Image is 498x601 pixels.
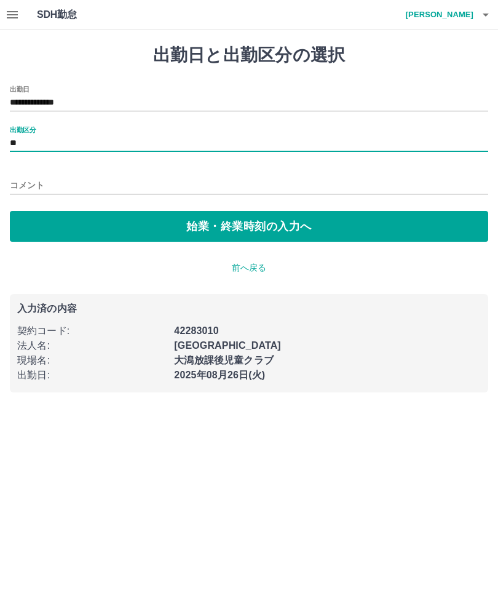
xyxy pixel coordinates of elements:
p: 出勤日 : [17,368,167,383]
p: 前へ戻る [10,261,488,274]
b: 大潟放課後児童クラブ [174,355,274,365]
h1: 出勤日と出勤区分の選択 [10,45,488,66]
p: 法人名 : [17,338,167,353]
p: 入力済の内容 [17,304,481,314]
b: 42283010 [174,325,218,336]
b: 2025年08月26日(火) [174,370,265,380]
p: 現場名 : [17,353,167,368]
b: [GEOGRAPHIC_DATA] [174,340,281,351]
button: 始業・終業時刻の入力へ [10,211,488,242]
label: 出勤日 [10,84,30,94]
label: 出勤区分 [10,125,36,134]
p: 契約コード : [17,324,167,338]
